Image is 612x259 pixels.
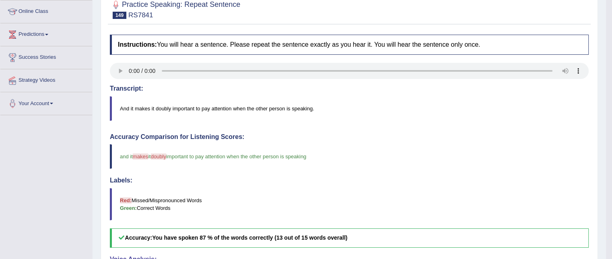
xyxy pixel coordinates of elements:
[148,153,151,160] span: it
[120,153,133,160] span: and it
[128,11,153,19] small: RS7841
[0,92,92,112] a: Your Account
[110,133,589,141] h4: Accuracy Comparison for Listening Scores:
[118,41,157,48] b: Instructions:
[110,85,589,92] h4: Transcript:
[133,153,148,160] span: makes
[0,46,92,66] a: Success Stories
[110,188,589,220] blockquote: Missed/Mispronounced Words Correct Words
[113,12,126,19] span: 149
[110,177,589,184] h4: Labels:
[110,228,589,247] h5: Accuracy:
[166,153,306,160] span: important to pay attention when the other person is speaking
[0,23,92,44] a: Predictions
[110,96,589,121] blockquote: And it makes it doubly important to pay attention when the other person is speaking.
[0,0,92,21] a: Online Class
[0,69,92,89] a: Strategy Videos
[152,234,347,241] b: You have spoken 87 % of the words correctly (13 out of 15 words overall)
[120,197,132,203] b: Red:
[120,205,137,211] b: Green:
[151,153,166,160] span: doubly
[110,35,589,55] h4: You will hear a sentence. Please repeat the sentence exactly as you hear it. You will hear the se...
